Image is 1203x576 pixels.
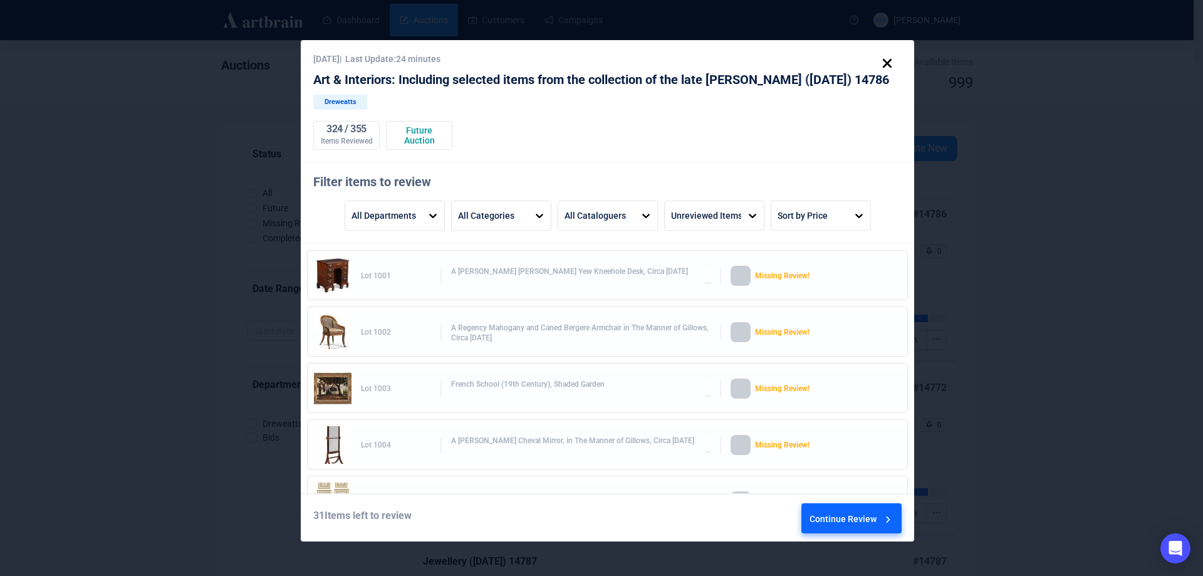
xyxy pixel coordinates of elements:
[451,323,710,342] div: A Regency Mahogany and Caned Bergere Armchair in The Manner of Gillows, Circa [DATE]
[392,125,447,145] div: Future Auction
[352,205,416,226] div: All Departments
[778,205,828,226] div: Sort by Price
[458,205,514,226] div: All Categories
[361,323,431,342] div: Lot 1002
[810,504,894,538] div: Continue Review
[361,266,431,286] div: Lot 1001
[755,322,857,342] div: Missing Review!
[361,379,431,399] div: Lot 1003
[314,370,352,407] img: 1003_1.jpg
[755,491,857,511] div: Missing Review!
[314,483,352,520] img: 1005_1.jpg
[801,503,902,533] button: Continue Review
[313,73,902,87] div: Art & Interiors: Including selected items from the collection of the late [PERSON_NAME] ([DATE]) ...
[313,510,459,525] div: 31 Items left to review
[755,379,857,399] div: Missing Review!
[451,492,710,511] div: Chinese School (19th Century), Exotic Fruits and Flowers
[361,492,431,511] div: Lot 1005
[565,205,626,226] div: All Cataloguers
[361,436,431,455] div: Lot 1004
[313,95,367,110] div: Dreweatts
[313,53,902,65] div: [DATE] | Last Update: 24 minutes
[314,426,352,464] img: 1004_1.jpg
[451,266,710,286] div: A [PERSON_NAME] [PERSON_NAME] Yew Kneehole Desk, Circa [DATE]
[1160,533,1190,563] div: Open Intercom Messenger
[314,257,352,295] img: 1001_1.jpg
[451,436,710,455] div: A [PERSON_NAME] Cheval Mirror, in The Manner of Gillows, Circa [DATE]
[314,313,352,351] img: 1002_1.jpg
[313,175,902,194] div: Filter items to review
[314,137,379,147] div: Items Reviewed
[755,266,857,286] div: Missing Review!
[451,379,710,399] div: French School (19th Century), Shaded Garden
[314,122,379,137] div: 324 / 355
[755,435,857,455] div: Missing Review!
[671,205,742,226] div: Unreviewed Items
